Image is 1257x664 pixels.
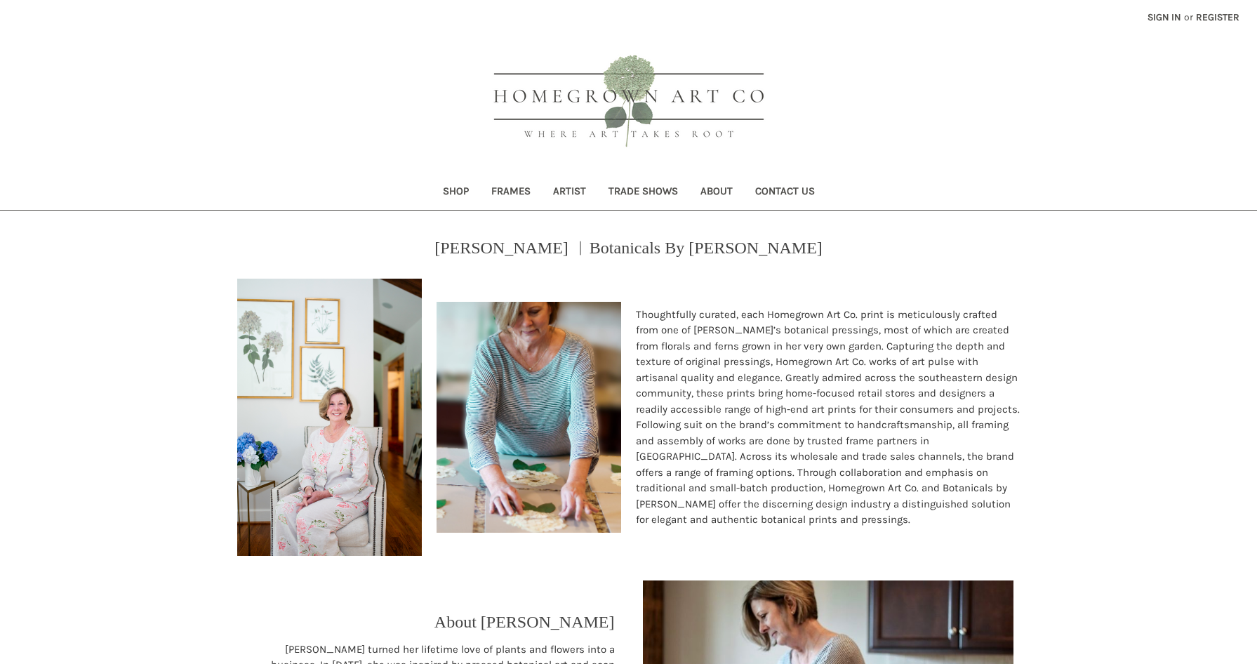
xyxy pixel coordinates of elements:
a: About [689,175,744,210]
a: Shop [432,175,480,210]
p: About [PERSON_NAME] [434,609,615,635]
img: HOMEGROWN ART CO [471,39,787,166]
p: [PERSON_NAME] ︱Botanicals By [PERSON_NAME] [434,235,823,260]
a: Trade Shows [597,175,689,210]
p: Thoughtfully curated, each Homegrown Art Co. print is meticulously crafted from one of [PERSON_NA... [636,307,1020,528]
a: Artist [542,175,597,210]
span: or [1183,10,1195,25]
a: Contact Us [744,175,826,210]
a: Frames [480,175,542,210]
